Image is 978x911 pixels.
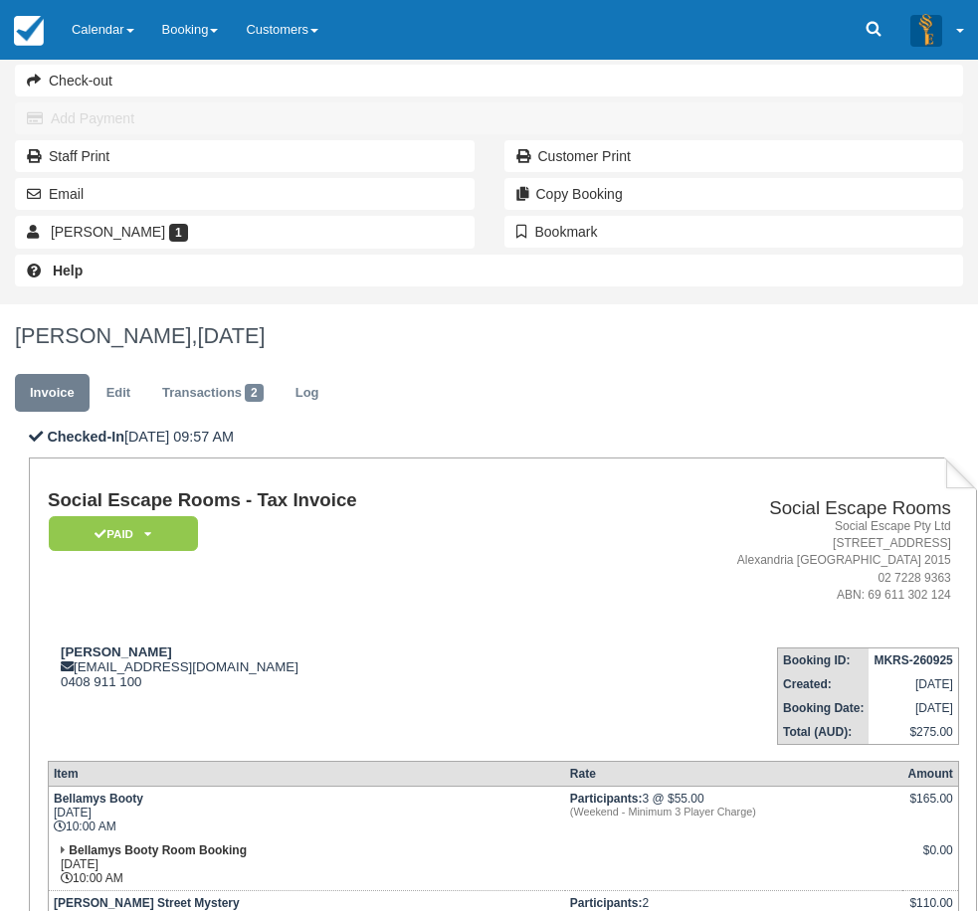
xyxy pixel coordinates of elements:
td: $275.00 [869,720,958,745]
a: Help [15,255,963,286]
a: [PERSON_NAME] 1 [15,216,475,248]
td: [DATE] [869,696,958,720]
h1: [PERSON_NAME], [15,324,963,348]
span: [PERSON_NAME] [51,224,165,240]
img: checkfront-main-nav-mini-logo.png [14,16,44,46]
a: Paid [48,515,191,552]
th: Amount [902,761,958,786]
a: Invoice [15,374,90,413]
span: 1 [169,224,188,242]
div: [EMAIL_ADDRESS][DOMAIN_NAME] 0408 911 100 [48,644,570,689]
strong: Participants [570,792,643,806]
a: Edit [92,374,145,413]
strong: MKRS-260925 [874,653,952,667]
strong: [PERSON_NAME] Street Mystery [54,896,240,910]
h1: Social Escape Rooms - Tax Invoice [48,490,570,511]
button: Check-out [15,65,963,96]
a: Staff Print [15,140,475,172]
b: Checked-In [47,429,124,445]
strong: Bellamys Booty Room Booking [69,843,247,857]
strong: [PERSON_NAME] [61,644,172,659]
h2: Social Escape Rooms [578,498,951,519]
button: Copy Booking [504,178,964,210]
th: Item [48,761,564,786]
a: Customer Print [504,140,964,172]
th: Created: [778,672,870,696]
th: Booking ID: [778,647,870,672]
th: Booking Date: [778,696,870,720]
button: Email [15,178,475,210]
div: $0.00 [907,843,952,873]
button: Bookmark [504,216,964,248]
td: 3 @ $55.00 [565,786,903,838]
span: 2 [245,384,264,402]
span: [DATE] [197,323,265,348]
strong: Participants [570,896,643,910]
div: $165.00 [907,792,952,821]
th: Total (AUD): [778,720,870,745]
a: Transactions2 [147,374,279,413]
a: Log [281,374,334,413]
td: [DATE] 10:00 AM [48,786,564,838]
address: Social Escape Pty Ltd [STREET_ADDRESS] Alexandria [GEOGRAPHIC_DATA] 2015 02 7228 9363 ABN: 69 611... [578,518,951,604]
em: (Weekend - Minimum 3 Player Charge) [570,806,898,818]
td: [DATE] [869,672,958,696]
b: Help [53,263,83,278]
button: Add Payment [15,102,963,134]
th: Rate [565,761,903,786]
img: A3 [910,14,942,46]
em: Paid [49,516,198,551]
td: [DATE] 10:00 AM [48,838,564,891]
strong: Bellamys Booty [54,792,143,806]
p: [DATE] 09:57 AM [29,427,977,448]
